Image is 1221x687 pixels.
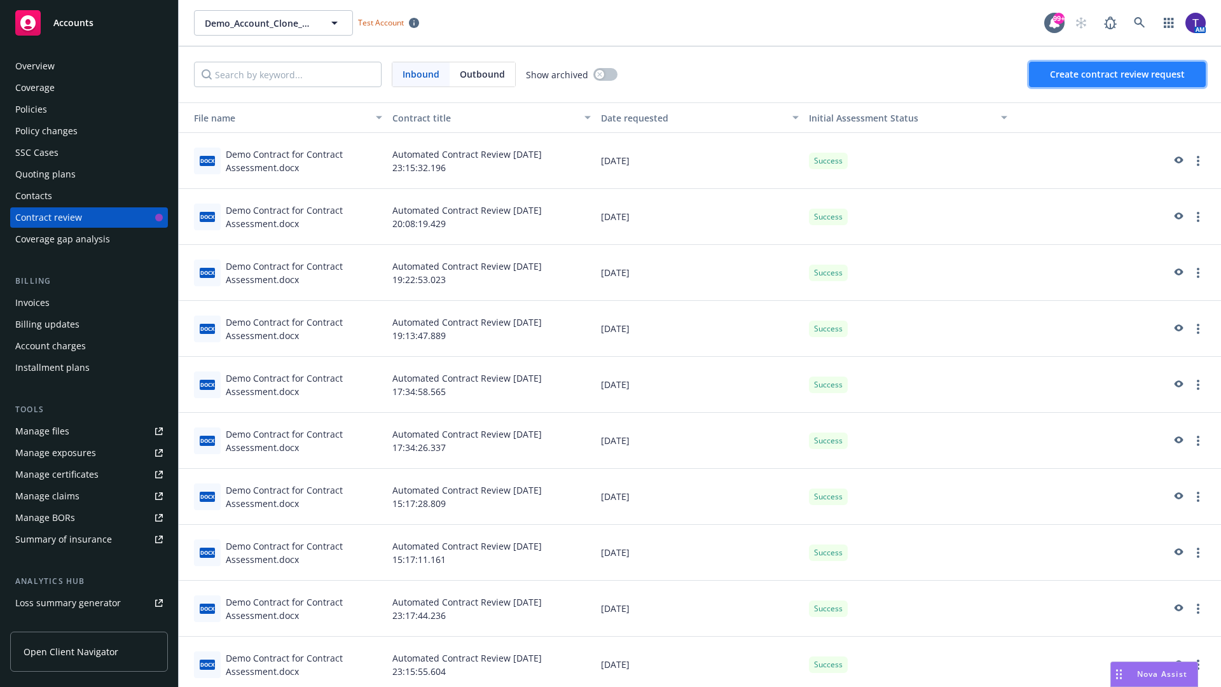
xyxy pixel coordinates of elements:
[596,133,804,189] div: [DATE]
[10,529,168,550] a: Summary of insurance
[15,508,75,528] div: Manage BORs
[200,156,215,165] span: docx
[392,62,450,87] span: Inbound
[450,62,515,87] span: Outbound
[1190,433,1206,448] a: more
[15,207,82,228] div: Contract review
[184,111,368,125] div: Toggle SortBy
[353,16,424,29] span: Test Account
[387,413,596,469] div: Automated Contract Review [DATE] 17:34:26.337
[1190,321,1206,337] a: more
[1170,433,1185,448] a: preview
[1068,10,1094,36] a: Start snowing
[10,593,168,613] a: Loss summary generator
[15,486,79,506] div: Manage claims
[1098,10,1123,36] a: Report a Bug
[10,207,168,228] a: Contract review
[387,525,596,581] div: Automated Contract Review [DATE] 15:17:11.161
[226,539,382,566] div: Demo Contract for Contract Assessment.docx
[387,133,596,189] div: Automated Contract Review [DATE] 23:15:32.196
[53,18,93,28] span: Accounts
[387,189,596,245] div: Automated Contract Review [DATE] 20:08:19.429
[596,245,804,301] div: [DATE]
[387,581,596,637] div: Automated Contract Review [DATE] 23:17:44.236
[814,659,843,670] span: Success
[387,469,596,525] div: Automated Contract Review [DATE] 15:17:28.809
[1170,321,1185,337] a: preview
[226,651,382,678] div: Demo Contract for Contract Assessment.docx
[15,142,59,163] div: SSC Cases
[15,443,96,463] div: Manage exposures
[15,336,86,356] div: Account charges
[387,301,596,357] div: Automated Contract Review [DATE] 19:13:47.889
[809,112,918,124] span: Initial Assessment Status
[15,421,69,441] div: Manage files
[1170,657,1185,672] a: preview
[226,260,382,286] div: Demo Contract for Contract Assessment.docx
[387,102,596,133] button: Contract title
[596,581,804,637] div: [DATE]
[200,660,215,669] span: docx
[200,212,215,221] span: docx
[15,99,47,120] div: Policies
[15,78,55,98] div: Coverage
[809,111,993,125] div: Toggle SortBy
[1110,662,1198,687] button: Nova Assist
[1190,489,1206,504] a: more
[10,508,168,528] a: Manage BORs
[1190,377,1206,392] a: more
[200,548,215,557] span: docx
[200,604,215,613] span: docx
[1137,669,1187,679] span: Nova Assist
[194,10,353,36] button: Demo_Account_Clone_QA_CR_Tests_Demo
[1170,489,1185,504] a: preview
[1050,68,1185,80] span: Create contract review request
[184,111,368,125] div: File name
[1053,13,1065,24] div: 99+
[15,164,76,184] div: Quoting plans
[15,529,112,550] div: Summary of insurance
[10,56,168,76] a: Overview
[226,483,382,510] div: Demo Contract for Contract Assessment.docx
[10,164,168,184] a: Quoting plans
[1190,601,1206,616] a: more
[226,316,382,342] div: Demo Contract for Contract Assessment.docx
[1190,657,1206,672] a: more
[15,314,79,335] div: Billing updates
[10,336,168,356] a: Account charges
[814,491,843,503] span: Success
[10,78,168,98] a: Coverage
[1190,545,1206,560] a: more
[1190,153,1206,169] a: more
[226,595,382,622] div: Demo Contract for Contract Assessment.docx
[596,301,804,357] div: [DATE]
[200,436,215,445] span: docx
[358,17,404,28] span: Test Account
[200,324,215,333] span: docx
[10,314,168,335] a: Billing updates
[226,204,382,230] div: Demo Contract for Contract Assessment.docx
[596,102,804,133] button: Date requested
[1170,601,1185,616] a: preview
[15,56,55,76] div: Overview
[10,575,168,588] div: Analytics hub
[1156,10,1182,36] a: Switch app
[10,486,168,506] a: Manage claims
[1111,662,1127,686] div: Drag to move
[10,464,168,485] a: Manage certificates
[403,67,439,81] span: Inbound
[10,275,168,288] div: Billing
[596,413,804,469] div: [DATE]
[1190,209,1206,225] a: more
[814,379,843,391] span: Success
[10,421,168,441] a: Manage files
[814,155,843,167] span: Success
[15,293,50,313] div: Invoices
[10,443,168,463] a: Manage exposures
[814,323,843,335] span: Success
[1170,545,1185,560] a: preview
[15,464,99,485] div: Manage certificates
[200,492,215,501] span: docx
